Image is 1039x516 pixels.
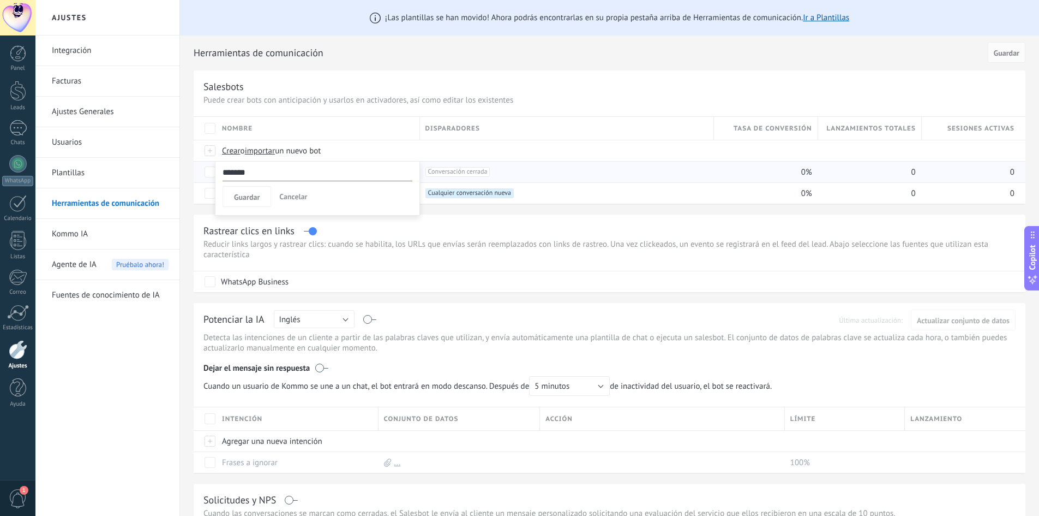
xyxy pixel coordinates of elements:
span: 0% [801,167,812,177]
span: Tasa de conversión [734,123,812,134]
span: Guardar [234,193,260,201]
span: Agente de IA [52,250,97,280]
li: Kommo IA [35,219,179,250]
span: o [241,146,245,156]
button: 5 minutos [529,376,610,396]
span: Sesiones activas [947,123,1014,134]
div: Ayuda [2,401,34,408]
span: Copilot [1027,245,1038,270]
a: Fuentes de conocimiento de IA [52,280,169,311]
div: Calendario [2,215,34,222]
div: 0 [922,162,1014,182]
span: Intención [222,414,262,424]
span: un nuevo bot [275,146,321,156]
li: Usuarios [35,127,179,158]
div: Salesbots [203,80,244,93]
li: Plantillas [35,158,179,188]
span: Disparadores [425,123,480,134]
div: 0 [818,162,916,182]
span: Límite [790,414,816,424]
span: Cancelar [279,192,307,201]
span: Cuando un usuario de Kommo se une a un chat, el bot entrará en modo descanso. Después de [203,376,610,396]
span: Pruébalo ahora! [112,259,169,270]
span: importar [245,146,275,156]
p: Puede crear bots con anticipación y usarlos en activadores, así como editar los existentes [203,95,1016,105]
div: 0% [714,183,812,204]
button: Guardar [988,42,1025,63]
p: Reducir links largos y rastrear clics: cuando se habilita, los URLs que envías serán reemplazados... [203,239,1016,260]
span: Inglés [279,315,301,325]
a: Frases a ignorar [222,458,278,468]
div: Rastrear clics en links [203,224,295,237]
div: Ajustes [2,363,34,370]
div: Correo [2,289,34,296]
span: Nombre [222,123,253,134]
div: 0 [818,183,916,204]
a: Agente de IAPruébalo ahora! [52,250,169,280]
li: Fuentes de conocimiento de IA [35,280,179,310]
a: ... [394,458,401,468]
li: Agente de IA [35,250,179,280]
h2: Herramientas de comunicación [194,42,984,64]
div: Dejar el mensaje sin respuesta [203,355,1016,376]
span: 0% [801,188,812,199]
span: de inactividad del usuario, el bot se reactivará. [203,376,778,396]
div: Estadísticas [2,324,34,331]
span: Crear [222,146,241,156]
button: Guardar [223,186,271,207]
p: Detecta las intenciones de un cliente a partir de las palabras claves que utilizan, y envía autom... [203,333,1016,353]
span: 100% [790,458,810,468]
div: 0% [714,162,812,182]
div: 0 [922,183,1014,204]
li: Herramientas de comunicación [35,188,179,219]
button: Cancelar [275,186,311,207]
span: 1 [20,486,28,495]
a: Integración [52,35,169,66]
div: Solicitudes y NPS [203,494,276,506]
a: Herramientas de comunicación [52,188,169,219]
span: Conversación cerrada [425,167,490,177]
div: Potenciar la IA [203,313,265,327]
span: 0 [911,188,916,199]
div: Panel [2,65,34,72]
span: Lanzamientos totales [826,123,915,134]
div: Leads [2,104,34,111]
span: Acción [545,414,573,424]
a: Ajustes Generales [52,97,169,127]
li: Facturas [35,66,179,97]
button: Inglés [274,310,355,328]
span: 0 [911,167,916,177]
div: Chats [2,139,34,146]
li: Integración [35,35,179,66]
div: WhatsApp [2,176,33,186]
a: Facturas [52,66,169,97]
li: Ajustes Generales [35,97,179,127]
span: Cualquier conversación nueva [425,188,514,198]
span: Conjunto de datos [384,414,459,424]
span: 0 [1010,188,1014,199]
span: Guardar [994,49,1019,57]
div: Listas [2,253,34,260]
div: Agregar una nueva intención [217,431,373,452]
div: WhatsApp Business [221,277,289,288]
span: 5 minutos [534,381,569,392]
a: Kommo IA [52,219,169,250]
a: Usuarios [52,127,169,158]
span: 0 [1010,167,1014,177]
div: 100% [785,452,900,473]
span: Lanzamiento [910,414,962,424]
a: Plantillas [52,158,169,188]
